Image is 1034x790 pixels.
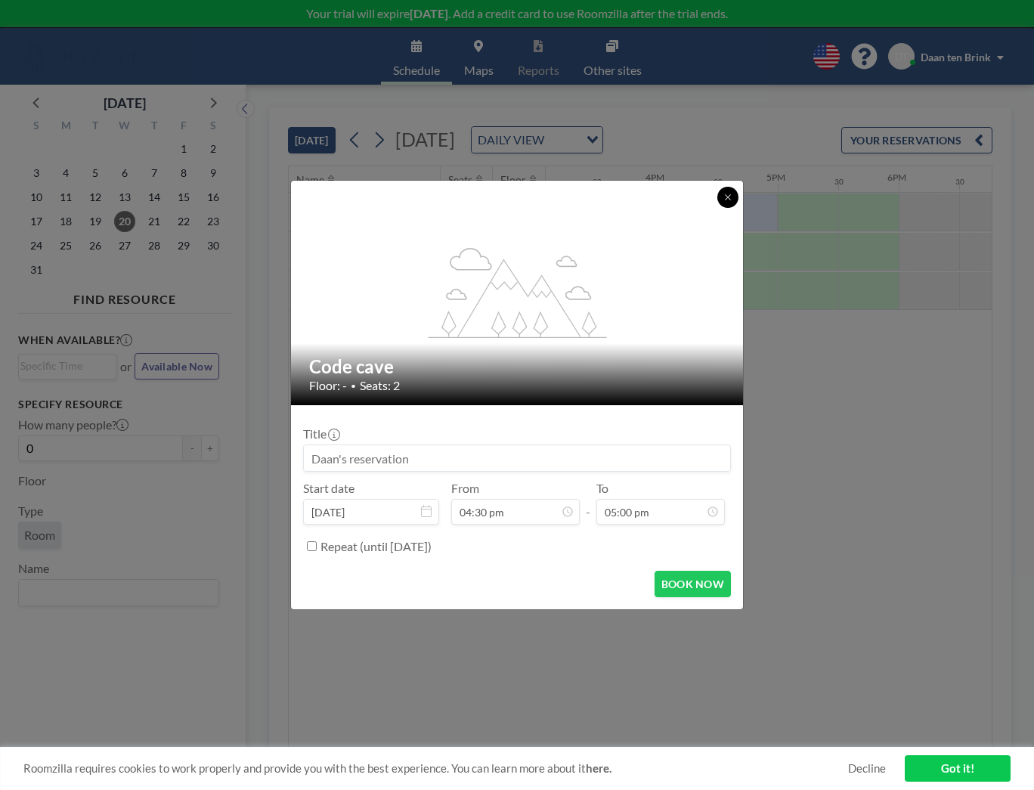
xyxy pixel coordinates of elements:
label: Start date [303,481,354,496]
span: Roomzilla requires cookies to work properly and provide you with the best experience. You can lea... [23,761,848,776]
label: From [451,481,479,496]
label: To [596,481,608,496]
a: here. [586,761,611,775]
h2: Code cave [309,355,726,378]
span: Floor: - [309,378,347,393]
input: Daan's reservation [304,445,730,471]
label: Repeat (until [DATE]) [320,539,432,554]
label: Title [303,426,339,441]
a: Decline [848,761,886,776]
span: Seats: 2 [360,378,400,393]
button: BOOK NOW [655,571,731,597]
span: • [351,380,356,392]
a: Got it! [905,755,1011,782]
g: flex-grow: 1.2; [429,246,607,337]
span: - [586,486,590,519]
